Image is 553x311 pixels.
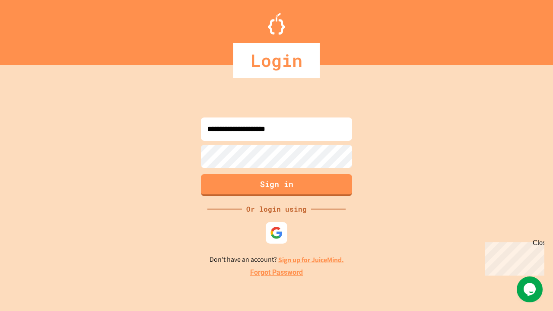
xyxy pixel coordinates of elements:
div: Chat with us now!Close [3,3,60,55]
div: Login [233,43,320,78]
a: Sign up for JuiceMind. [278,255,344,264]
iframe: chat widget [481,239,544,276]
iframe: chat widget [517,276,544,302]
img: Logo.svg [268,13,285,35]
p: Don't have an account? [210,254,344,265]
button: Sign in [201,174,352,196]
div: Or login using [242,204,311,214]
a: Forgot Password [250,267,303,278]
img: google-icon.svg [270,226,283,239]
